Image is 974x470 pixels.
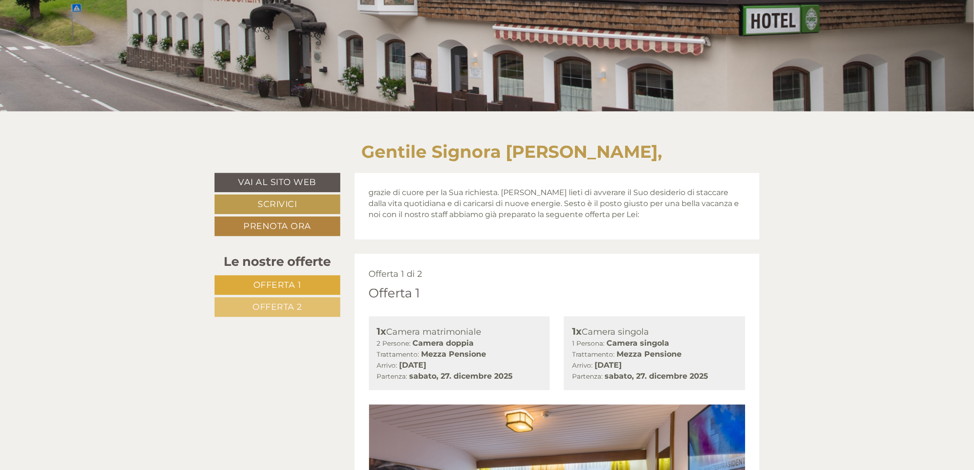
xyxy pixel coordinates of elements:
[170,7,207,23] div: [DATE]
[215,195,340,214] a: Scrivici
[215,217,340,236] a: Prenota ora
[369,269,422,279] span: Offerta 1 di 2
[215,253,340,271] div: Le nostre offerte
[572,350,615,358] small: Trattamento:
[572,339,605,347] small: 1 Persona:
[369,187,746,220] p: grazie di cuore per la Sua richiesta. [PERSON_NAME] lieti di avverare il Suo desiderio di staccar...
[7,26,165,55] div: Buon giorno, come possiamo aiutarla?
[377,350,420,358] small: Trattamento:
[595,361,622,370] b: [DATE]
[617,350,682,359] b: Mezza Pensione
[253,280,302,290] span: Offerta 1
[572,372,603,380] small: Partenza:
[572,361,593,369] small: Arrivo:
[422,350,487,359] b: Mezza Pensione
[369,284,420,302] div: Offerta 1
[606,339,669,348] b: Camera singola
[410,372,513,381] b: sabato, 27. dicembre 2025
[572,326,582,337] b: 1x
[605,372,708,381] b: sabato, 27. dicembre 2025
[14,46,160,53] small: 12:15
[362,142,662,162] h1: Gentile Signora [PERSON_NAME],
[572,325,737,339] div: Camera singola
[400,361,427,370] b: [DATE]
[377,361,398,369] small: Arrivo:
[14,28,160,35] div: Hotel Mondschein
[413,339,474,348] b: Camera doppia
[377,339,411,347] small: 2 Persone:
[377,372,408,380] small: Partenza:
[253,302,303,312] span: Offerta 2
[377,325,542,339] div: Camera matrimoniale
[215,173,340,192] a: Vai al sito web
[377,326,387,337] b: 1x
[322,249,377,269] button: Invia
